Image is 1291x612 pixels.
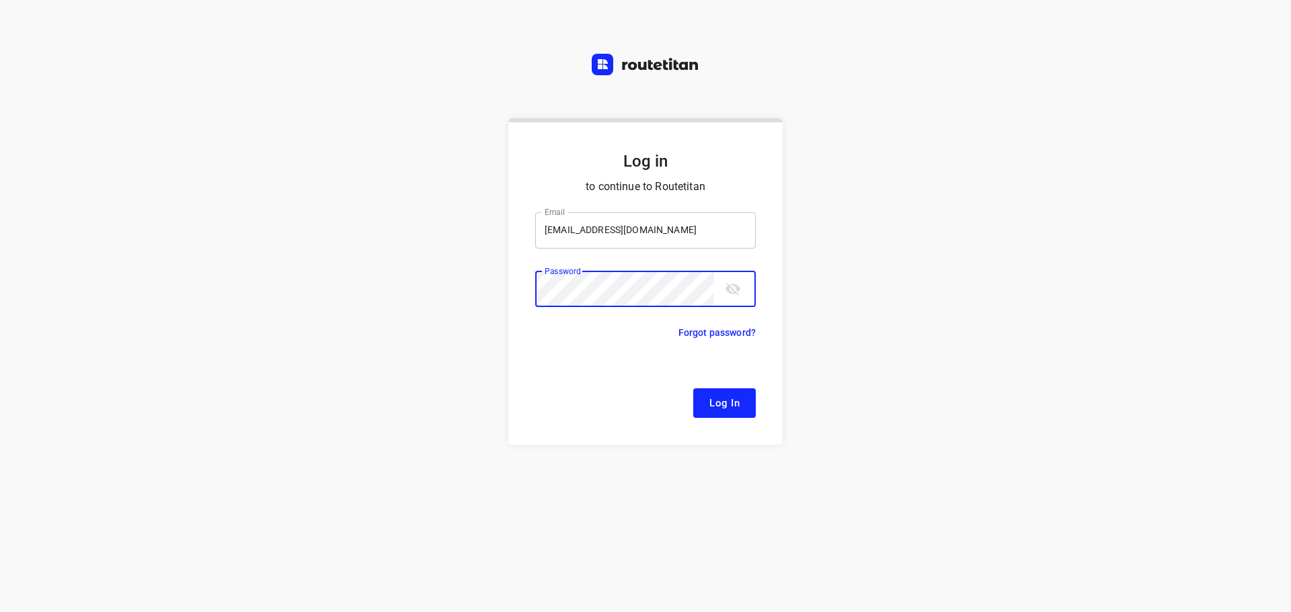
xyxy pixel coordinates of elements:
button: toggle password visibility [719,275,746,302]
p: to continue to Routetitan [535,177,756,196]
p: Forgot password? [678,324,756,341]
button: Log In [693,388,756,418]
img: Routetitan [592,54,699,75]
h5: Log in [535,150,756,172]
span: Log In [709,394,740,412]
